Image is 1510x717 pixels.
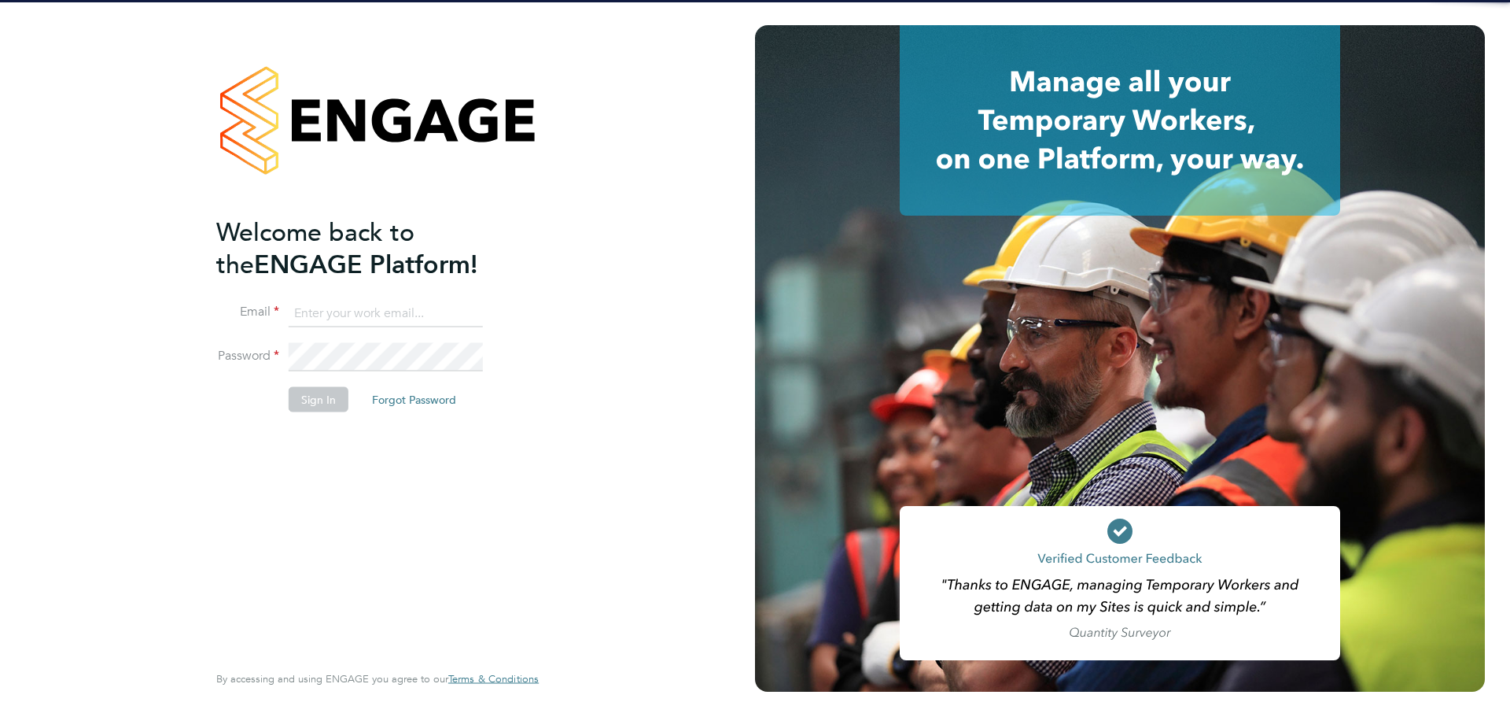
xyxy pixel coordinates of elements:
button: Sign In [289,387,348,412]
label: Password [216,348,279,364]
h2: ENGAGE Platform! [216,216,523,280]
label: Email [216,304,279,320]
a: Terms & Conditions [448,673,539,686]
span: Terms & Conditions [448,672,539,686]
span: Welcome back to the [216,216,414,279]
input: Enter your work email... [289,299,483,327]
span: By accessing and using ENGAGE you agree to our [216,672,539,686]
button: Forgot Password [359,387,469,412]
